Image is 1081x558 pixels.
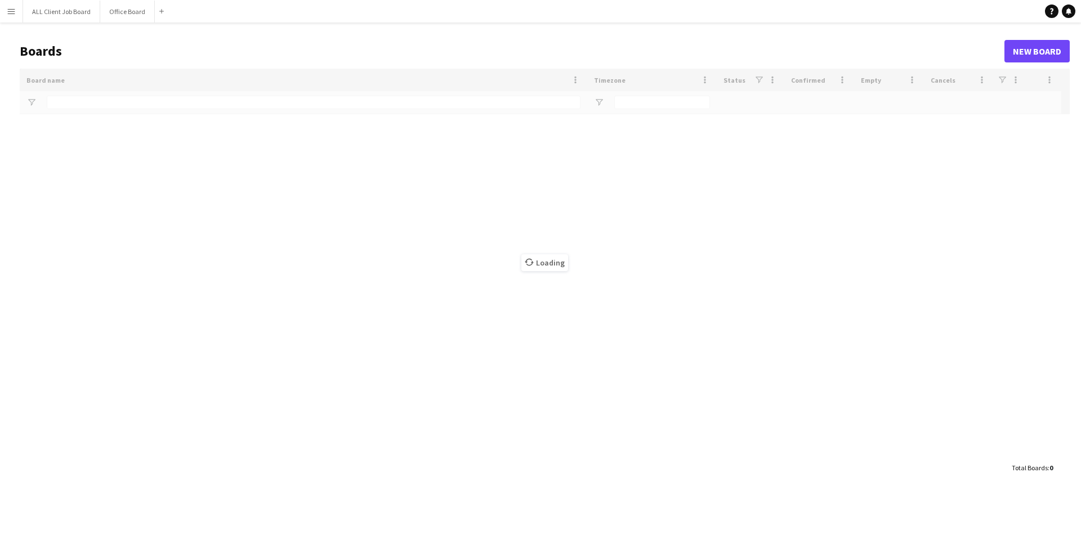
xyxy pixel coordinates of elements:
[1012,463,1048,472] span: Total Boards
[1004,40,1070,62] a: New Board
[1012,457,1053,479] div: :
[1049,463,1053,472] span: 0
[100,1,155,22] button: Office Board
[521,254,568,271] span: Loading
[23,1,100,22] button: ALL Client Job Board
[20,43,1004,60] h1: Boards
